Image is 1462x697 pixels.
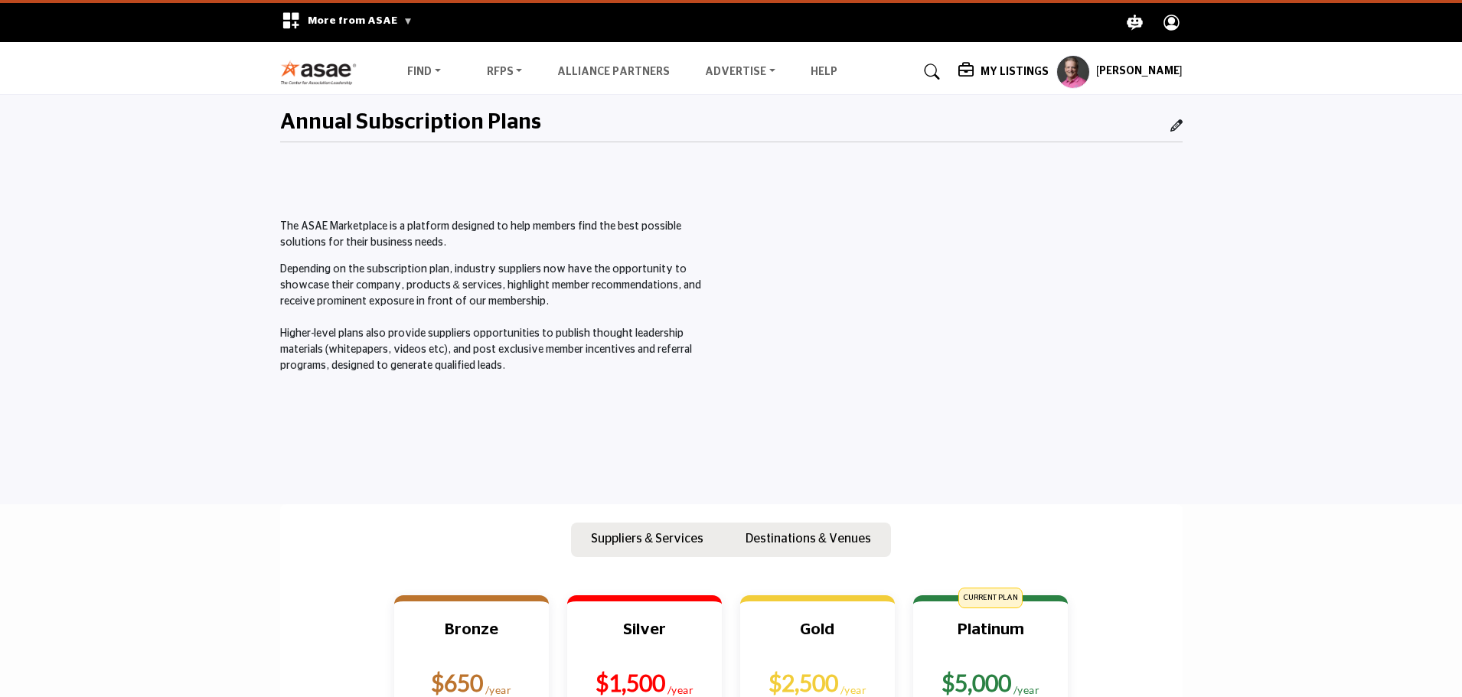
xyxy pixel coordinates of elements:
[591,529,703,548] p: Suppliers & Services
[571,523,723,558] button: Suppliers & Services
[485,683,512,696] sub: /year
[1056,55,1090,89] button: Show hide supplier dropdown
[413,620,530,658] h3: Bronze
[586,620,703,658] h3: Silver
[1013,683,1040,696] sub: /year
[694,61,786,83] a: Advertise
[759,620,876,658] h3: Gold
[596,669,665,696] b: $1,500
[958,588,1023,608] span: CURRENT PLAN
[909,60,950,84] a: Search
[476,61,534,83] a: RFPs
[932,620,1049,658] h3: Platinum
[981,65,1049,79] h5: My Listings
[941,669,1011,696] b: $5,000
[272,3,423,42] div: More from ASAE
[769,669,838,696] b: $2,500
[280,262,723,374] p: Depending on the subscription plan, industry suppliers now have the opportunity to showcase their...
[958,63,1049,81] div: My Listings
[739,219,1183,468] iframe: Master the ASAE Marketplace and Start by Claiming Your Listing
[280,219,723,251] p: The ASAE Marketplace is a platform designed to help members find the best possible solutions for ...
[811,67,837,77] a: Help
[667,683,694,696] sub: /year
[397,61,452,83] a: Find
[280,110,541,136] h2: Annual Subscription Plans
[840,683,867,696] sub: /year
[557,67,670,77] a: Alliance Partners
[746,529,871,548] p: Destinations & Venues
[280,60,365,85] img: Site Logo
[431,669,483,696] b: $650
[726,523,891,558] button: Destinations & Venues
[308,15,413,26] span: More from ASAE
[1096,64,1183,80] h5: [PERSON_NAME]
